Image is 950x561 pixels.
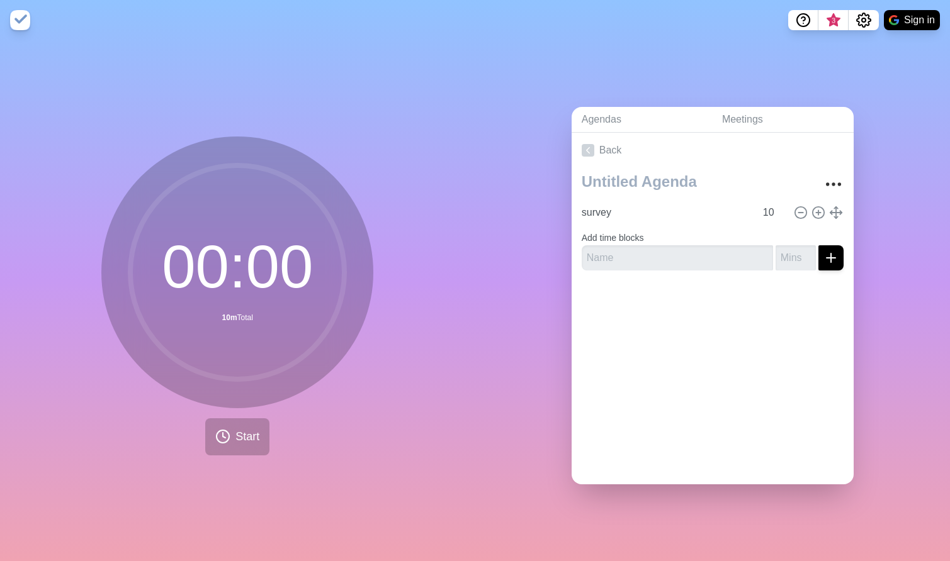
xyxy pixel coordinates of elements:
[572,107,712,133] a: Agendas
[821,172,846,197] button: More
[776,245,816,270] input: Mins
[572,133,854,168] a: Back
[849,10,879,30] button: Settings
[758,200,788,225] input: Mins
[205,418,269,455] button: Start
[788,10,818,30] button: Help
[884,10,940,30] button: Sign in
[582,245,773,270] input: Name
[577,200,755,225] input: Name
[889,15,899,25] img: google logo
[818,10,849,30] button: What’s new
[712,107,854,133] a: Meetings
[235,428,259,445] span: Start
[10,10,30,30] img: timeblocks logo
[582,233,644,243] label: Add time blocks
[828,16,839,26] span: 3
